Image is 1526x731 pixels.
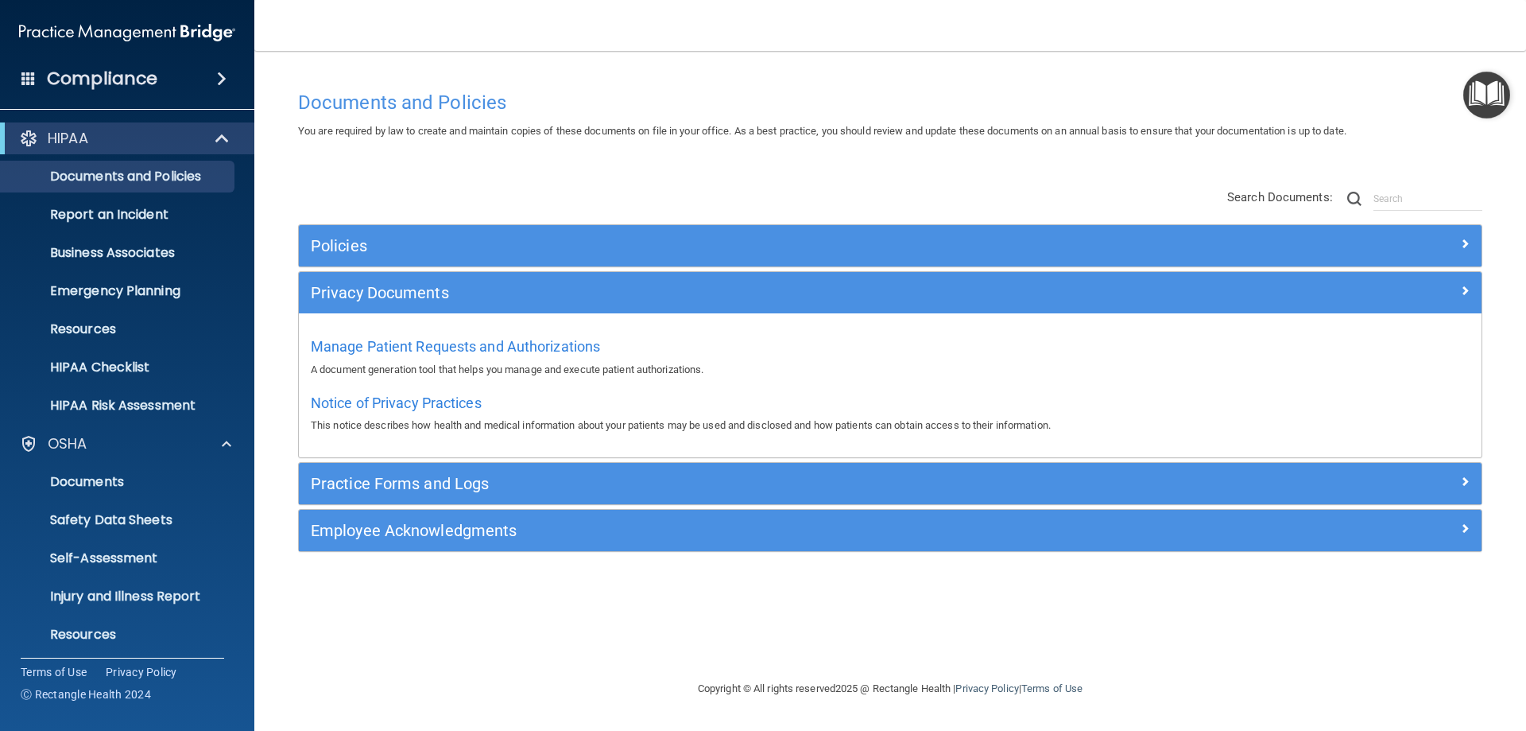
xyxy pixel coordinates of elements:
p: Documents and Policies [10,169,227,185]
a: Privacy Policy [106,664,177,680]
p: Resources [10,321,227,337]
span: Ⓒ Rectangle Health 2024 [21,686,151,702]
a: Terms of Use [21,664,87,680]
div: Copyright © All rights reserved 2025 @ Rectangle Health | | [600,663,1180,714]
a: Practice Forms and Logs [311,471,1470,496]
a: Employee Acknowledgments [311,518,1470,543]
p: HIPAA [48,129,88,148]
p: HIPAA Risk Assessment [10,398,227,414]
input: Search [1373,187,1482,211]
span: Search Documents: [1227,190,1333,204]
p: This notice describes how health and medical information about your patients may be used and disc... [311,416,1470,435]
p: Emergency Planning [10,283,227,299]
p: Safety Data Sheets [10,512,227,528]
a: OSHA [19,434,231,453]
button: Open Resource Center [1463,72,1510,119]
p: Injury and Illness Report [10,589,227,605]
h5: Policies [311,237,1174,255]
h5: Practice Forms and Logs [311,475,1174,492]
p: Business Associates [10,245,227,261]
img: PMB logo [19,17,235,49]
p: Documents [10,474,227,490]
p: HIPAA Checklist [10,360,227,375]
a: Privacy Policy [955,682,1018,694]
span: You are required by law to create and maintain copies of these documents on file in your office. ... [298,125,1346,137]
h5: Privacy Documents [311,284,1174,301]
a: Policies [311,233,1470,259]
a: Manage Patient Requests and Authorizations [311,342,600,354]
a: HIPAA [19,129,230,148]
h5: Employee Acknowledgments [311,522,1174,539]
p: Report an Incident [10,207,227,223]
a: Terms of Use [1021,682,1083,694]
p: A document generation tool that helps you manage and execute patient authorizations. [311,360,1470,379]
h4: Compliance [47,68,157,90]
p: Resources [10,627,227,643]
a: Privacy Documents [311,280,1470,305]
p: OSHA [48,434,87,453]
span: Notice of Privacy Practices [311,395,482,411]
span: Manage Patient Requests and Authorizations [311,338,600,355]
p: Self-Assessment [10,550,227,566]
h4: Documents and Policies [298,92,1482,113]
img: ic-search.3b580494.png [1347,192,1361,206]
